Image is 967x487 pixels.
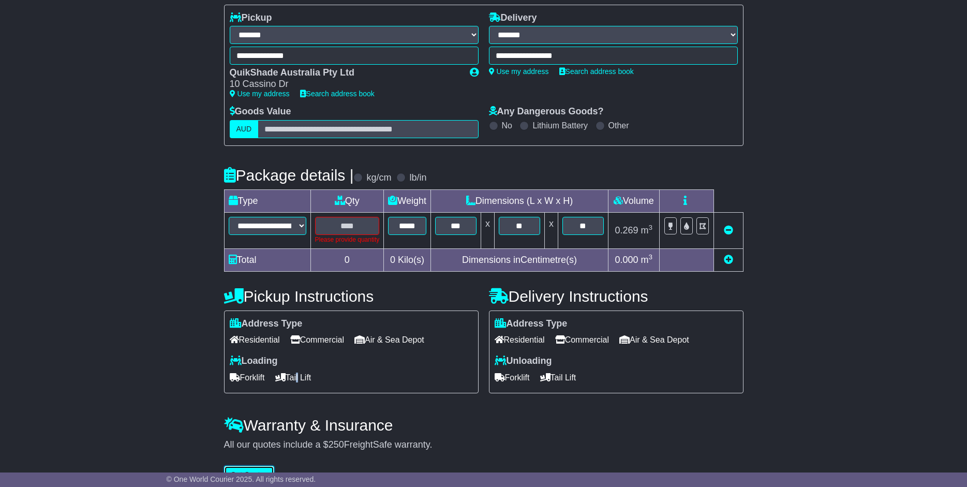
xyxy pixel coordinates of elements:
label: Delivery [489,12,537,24]
span: m [641,225,653,235]
span: Forklift [495,370,530,386]
label: Other [608,121,629,130]
td: Total [224,248,310,271]
div: QuikShade Australia Pty Ltd [230,67,459,79]
label: Lithium Battery [532,121,588,130]
h4: Pickup Instructions [224,288,479,305]
span: Air & Sea Depot [619,332,689,348]
td: Dimensions in Centimetre(s) [430,248,608,271]
h4: Delivery Instructions [489,288,743,305]
div: 10 Cassino Dr [230,79,459,90]
td: Weight [384,189,431,212]
label: Any Dangerous Goods? [489,106,604,117]
td: Type [224,189,310,212]
span: Residential [495,332,545,348]
span: 250 [329,439,344,450]
label: Loading [230,356,278,367]
a: Use my address [230,90,290,98]
label: AUD [230,120,259,138]
span: 0 [390,255,395,265]
a: Remove this item [724,225,733,235]
td: Kilo(s) [384,248,431,271]
span: Residential [230,332,280,348]
td: Volume [608,189,659,212]
label: No [502,121,512,130]
div: All our quotes include a $ FreightSafe warranty. [224,439,743,451]
h4: Warranty & Insurance [224,417,743,434]
span: Forklift [230,370,265,386]
sup: 3 [649,224,653,231]
label: lb/in [409,172,426,184]
label: Unloading [495,356,552,367]
span: m [641,255,653,265]
a: Add new item [724,255,733,265]
span: Air & Sea Depot [354,332,424,348]
sup: 3 [649,253,653,261]
span: Tail Lift [275,370,311,386]
label: Goods Value [230,106,291,117]
span: 0.000 [615,255,638,265]
td: 0 [310,248,384,271]
td: Qty [310,189,384,212]
span: Commercial [555,332,609,348]
label: Address Type [495,318,568,330]
label: Address Type [230,318,303,330]
td: x [544,212,558,248]
h4: Package details | [224,167,354,184]
a: Use my address [489,67,549,76]
span: Tail Lift [540,370,576,386]
td: x [481,212,494,248]
span: © One World Courier 2025. All rights reserved. [167,475,316,483]
span: 0.269 [615,225,638,235]
a: Search address book [300,90,375,98]
button: Get Quotes [224,466,275,484]
td: Dimensions (L x W x H) [430,189,608,212]
div: Please provide quantity [315,235,380,244]
span: Commercial [290,332,344,348]
a: Search address book [559,67,634,76]
label: kg/cm [366,172,391,184]
label: Pickup [230,12,272,24]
